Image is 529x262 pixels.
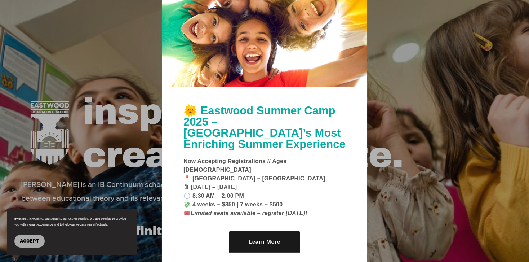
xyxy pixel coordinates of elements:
button: Accept [14,235,45,248]
span: Accept [20,239,39,244]
section: Cookie banner [7,209,137,255]
h1: 🌞 Eastwood Summer Camp 2025 – [GEOGRAPHIC_DATA]’s Most Enriching Summer Experience [183,105,346,150]
p: By using this website, you agree to our use of cookies. We use cookies to provide you with a grea... [14,216,130,227]
a: Learn More [229,231,300,252]
em: Limited seats available – register [DATE]! [191,210,307,216]
strong: Now Accepting Registrations // Ages [DEMOGRAPHIC_DATA] 📍 [GEOGRAPHIC_DATA] – [GEOGRAPHIC_DATA] 🗓 ... [183,158,325,216]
